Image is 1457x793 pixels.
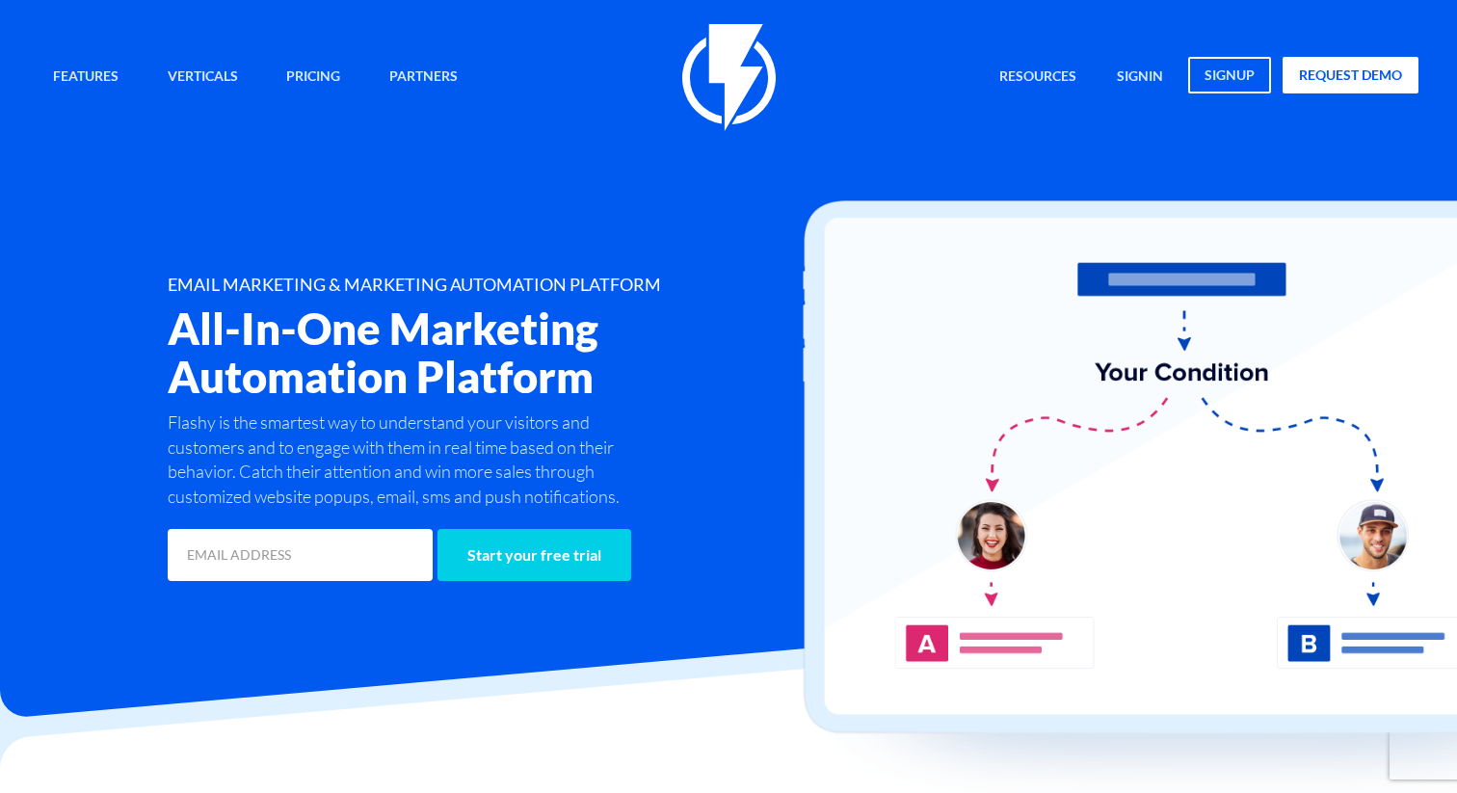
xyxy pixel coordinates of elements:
a: Resources [985,57,1091,98]
h2: All-In-One Marketing Automation Platform [168,304,829,401]
a: signup [1188,57,1271,93]
a: signin [1102,57,1178,98]
a: request demo [1283,57,1418,93]
h1: EMAIL MARKETING & MARKETING AUTOMATION PLATFORM [168,276,829,295]
a: Pricing [272,57,355,98]
p: Flashy is the smartest way to understand your visitors and customers and to engage with them in r... [168,410,656,510]
a: Verticals [153,57,252,98]
input: Start your free trial [437,529,631,581]
input: EMAIL ADDRESS [168,529,432,581]
a: Partners [375,57,472,98]
a: Features [39,57,133,98]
